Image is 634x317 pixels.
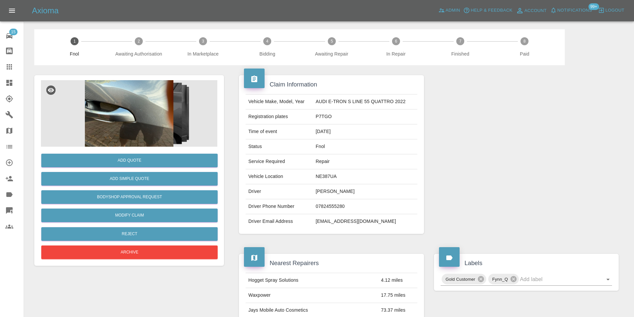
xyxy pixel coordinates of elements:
td: Repair [313,154,417,169]
text: 1 [73,39,76,44]
button: Notifications [548,5,594,16]
td: Registration plates [246,109,313,124]
div: Fynn_Q [488,274,519,284]
span: Awaiting Authorisation [109,51,168,57]
h5: Axioma [32,5,59,16]
button: Open [603,275,613,284]
text: 5 [330,39,333,44]
td: [PERSON_NAME] [313,184,417,199]
span: Help & Feedback [471,7,512,14]
text: 2 [138,39,140,44]
td: 17.75 miles [378,288,417,303]
td: Hogget Spray Solutions [246,273,378,288]
text: 3 [202,39,204,44]
button: Add Quote [41,154,218,167]
td: Service Required [246,154,313,169]
span: In Repair [366,51,425,57]
h4: Labels [439,259,614,268]
td: Vehicle Location [246,169,313,184]
td: P7TGO [313,109,417,124]
h4: Claim Information [244,80,419,89]
span: Paid [495,51,554,57]
text: 6 [395,39,397,44]
span: Gold Customer [442,275,479,283]
a: Modify Claim [41,209,218,222]
td: Fnol [313,139,417,154]
button: Archive [41,245,218,259]
span: Fnol [45,51,104,57]
td: 4.12 miles [378,273,417,288]
span: Finished [431,51,490,57]
td: Vehicle Make, Model, Year [246,94,313,109]
button: Add Simple Quote [41,172,218,186]
td: Waxpower [246,288,378,303]
td: [EMAIL_ADDRESS][DOMAIN_NAME] [313,214,417,229]
text: 8 [524,39,526,44]
td: Time of event [246,124,313,139]
button: Open drawer [4,3,20,19]
span: Logout [605,7,624,14]
button: Help & Feedback [462,5,514,16]
a: Account [514,5,548,16]
td: Driver [246,184,313,199]
td: Status [246,139,313,154]
div: Gold Customer [442,274,486,284]
td: [DATE] [313,124,417,139]
td: NE387UA [313,169,417,184]
td: Driver Phone Number [246,199,313,214]
span: In Marketplace [173,51,232,57]
span: 99+ [588,3,599,10]
h4: Nearest Repairers [244,259,419,268]
td: Driver Email Address [246,214,313,229]
td: AUDI E-TRON S LINE 55 QUATTRO 2022 [313,94,417,109]
span: Notifications [557,7,592,14]
span: Admin [446,7,460,14]
span: Bidding [238,51,297,57]
img: 33c9ead0-a46f-47c5-981d-09ab67727410 [41,80,217,147]
span: Awaiting Repair [302,51,361,57]
text: 4 [266,39,269,44]
a: Admin [437,5,462,16]
text: 7 [459,39,462,44]
span: Account [525,7,547,15]
button: Bodyshop Approval Request [41,190,218,204]
input: Add label [520,274,593,284]
td: 07824555280 [313,199,417,214]
span: Fynn_Q [488,275,512,283]
button: Logout [596,5,626,16]
button: Reject [41,227,218,241]
span: 15 [9,29,17,35]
